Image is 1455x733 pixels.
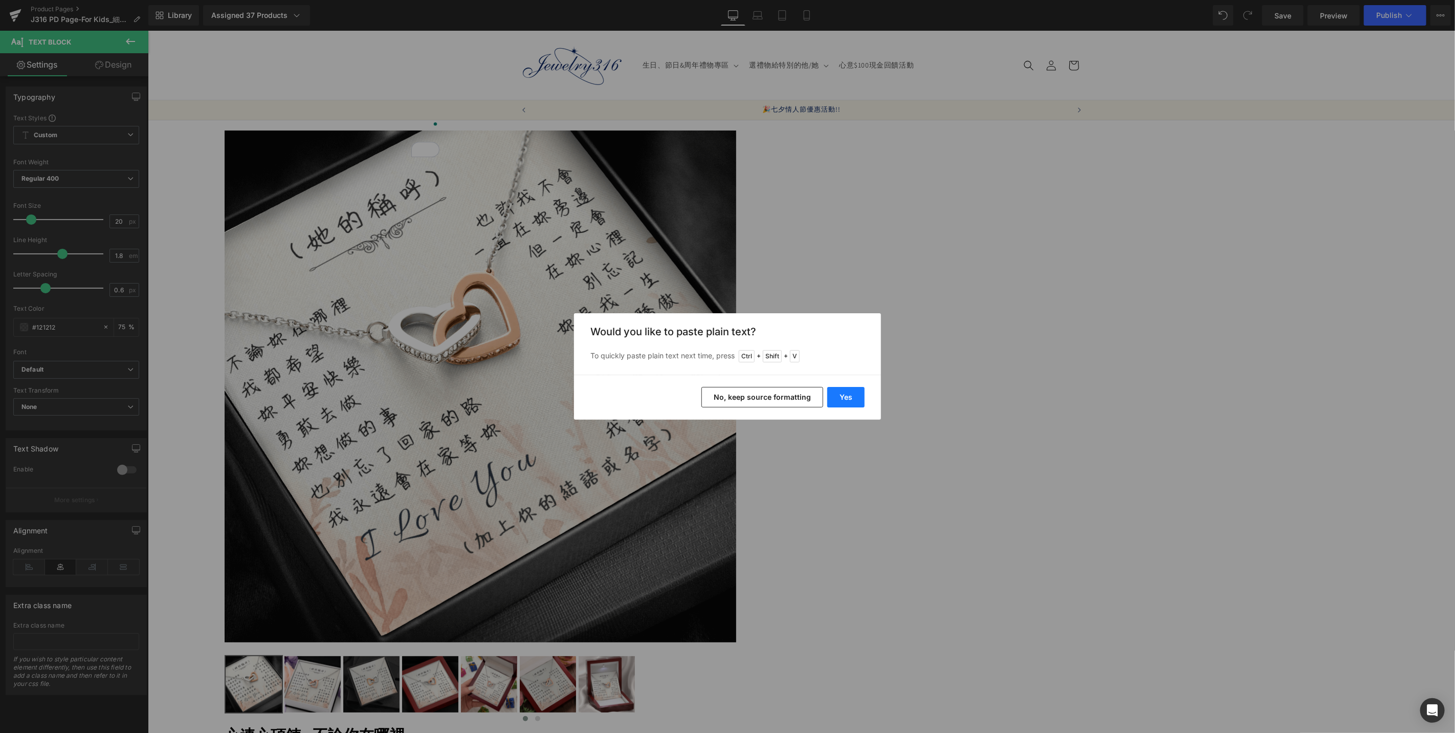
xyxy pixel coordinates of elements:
button: 前一則公告 [365,70,387,89]
span: + [757,351,761,361]
span: 選禮物給特別的他/她 [601,30,671,39]
p: To quickly paste plain text next time, press [590,350,865,362]
button: Yes [827,387,865,407]
h3: Would you like to paste plain text? [590,326,865,338]
span: 🎉七夕情人節優惠活動!! [614,74,693,83]
a: 心意$100現金回饋活動 [685,24,772,45]
summary: 搜尋 [870,24,892,46]
div: 公告 [387,70,920,89]
img: 心連心項鍊 - 不論你在哪裡 [195,626,252,682]
img: 心連心項鍊 - 不論你在哪裡 [372,626,428,682]
span: 心意$100現金回饋活動 [691,30,766,39]
span: + [784,351,788,361]
span: Ctrl [739,350,755,362]
img: 心連心項鍊 - 不論你在哪裡 [431,626,487,682]
span: 生日、節日&周年禮物專區 [495,30,581,39]
button: No, keep source formatting [701,387,823,407]
img: 316飾品。Jewelry316 [372,14,475,55]
summary: 生日、節日&周年禮物專區 [489,24,595,45]
img: 心連心項鍊 - 不論你在哪裡 [77,100,588,612]
img: 心連心項鍊 - 不論你在哪裡 [137,626,193,682]
button: 下一則公告 [920,70,943,89]
div: Open Intercom Messenger [1420,698,1445,723]
a: 心連心項鍊 - 不論你在哪裡 [77,693,257,716]
div: 1 / 2 [387,70,920,89]
summary: 選禮物給特別的他/她 [595,24,685,45]
img: 心連心項鍊 - 不論你在哪裡 [254,626,311,682]
slideshow-component: 公告列 [372,70,935,89]
span: V [790,350,800,362]
img: 心連心項鍊 - 不論你在哪裡 [78,626,134,682]
a: 316飾品。Jewelry316 [368,10,478,59]
img: 心連心項鍊 - 不論你在哪裡 [313,626,369,682]
span: Shift [763,350,782,362]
